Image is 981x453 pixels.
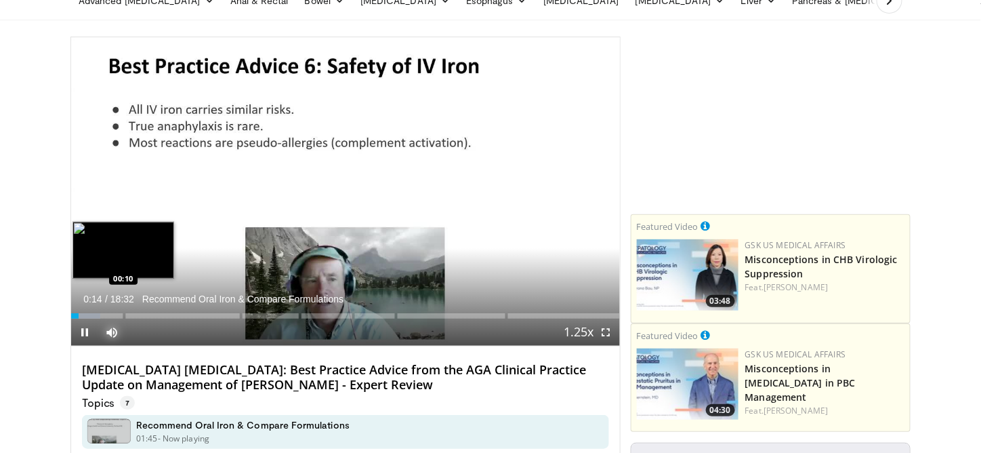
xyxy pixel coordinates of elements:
[637,239,738,311] img: 59d1e413-5879-4b2e-8b0a-b35c7ac1ec20.jpg.150x105_q85_crop-smart_upscale.jpg
[71,313,620,319] div: Progress Bar
[637,220,698,233] small: Featured Video
[71,37,620,347] video-js: Video Player
[745,349,846,360] a: GSK US Medical Affairs
[120,396,135,410] span: 7
[764,405,828,416] a: [PERSON_NAME]
[745,253,898,280] a: Misconceptions in CHB Virologic Suppression
[637,330,698,342] small: Featured Video
[136,433,158,445] p: 01:45
[566,319,593,346] button: Playback Rate
[83,294,102,304] span: 0:14
[764,281,828,293] a: [PERSON_NAME]
[82,363,609,392] h4: [MEDICAL_DATA] [MEDICAL_DATA]: Best Practice Advice from the AGA Clinical Practice Update on Mana...
[745,405,904,417] div: Feat.
[669,37,872,206] iframe: Advertisement
[637,349,738,420] img: aa8aa058-1558-4842-8c0c-0d4d7a40e65d.jpg.150x105_q85_crop-smart_upscale.jpg
[72,222,174,279] img: image.jpeg
[71,319,98,346] button: Pause
[637,239,738,311] a: 03:48
[82,396,135,410] p: Topics
[706,295,735,307] span: 03:48
[637,349,738,420] a: 04:30
[142,293,343,305] span: Recommend Oral Iron & Compare Formulations
[158,433,210,445] p: - Now playing
[593,319,620,346] button: Fullscreen
[745,281,904,294] div: Feat.
[706,404,735,416] span: 04:30
[110,294,134,304] span: 18:32
[745,362,856,403] a: Misconceptions in [MEDICAL_DATA] in PBC Management
[136,419,350,431] h4: Recommend Oral Iron & Compare Formulations
[98,319,125,346] button: Mute
[745,239,846,251] a: GSK US Medical Affairs
[105,294,108,304] span: /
